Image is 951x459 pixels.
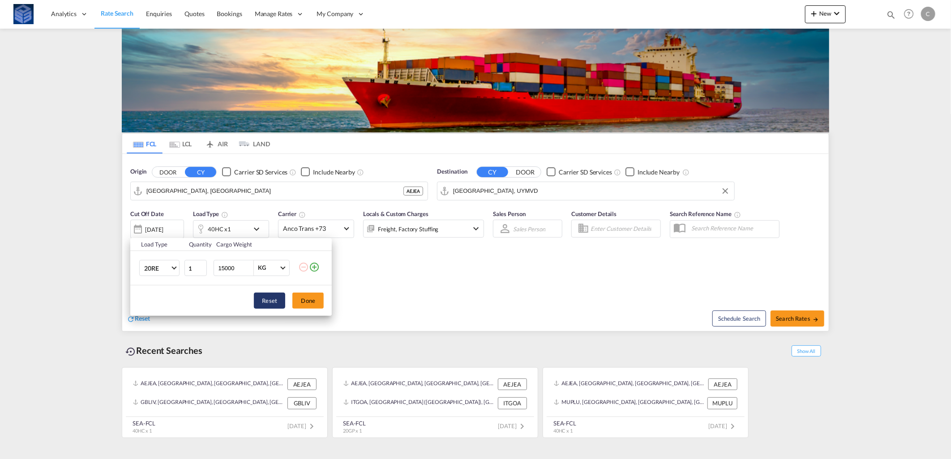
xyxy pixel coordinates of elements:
[130,238,184,251] th: Load Type
[144,264,170,273] span: 20RE
[139,260,180,276] md-select: Choose: 20RE
[309,262,320,272] md-icon: icon-plus-circle-outline
[184,238,211,251] th: Quantity
[292,293,324,309] button: Done
[258,264,266,271] div: KG
[298,262,309,272] md-icon: icon-minus-circle-outline
[217,240,293,248] div: Cargo Weight
[254,293,285,309] button: Reset
[184,260,207,276] input: Qty
[218,260,253,276] input: Enter Weight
